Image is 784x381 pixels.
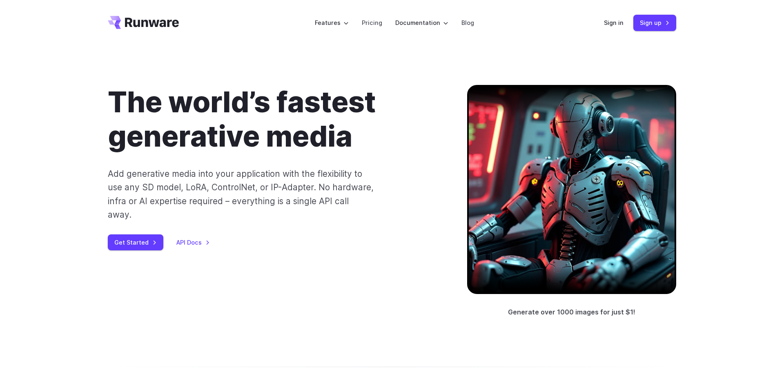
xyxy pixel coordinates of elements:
a: Go to / [108,16,179,29]
label: Features [315,18,349,27]
a: Blog [461,18,474,27]
label: Documentation [395,18,448,27]
a: Sign up [633,15,676,31]
a: Sign in [604,18,624,27]
a: Pricing [362,18,382,27]
a: API Docs [176,238,210,247]
h1: The world’s fastest generative media [108,85,441,154]
a: Get Started [108,234,163,250]
p: Add generative media into your application with the flexibility to use any SD model, LoRA, Contro... [108,167,374,221]
p: Generate over 1000 images for just $1! [508,307,635,318]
